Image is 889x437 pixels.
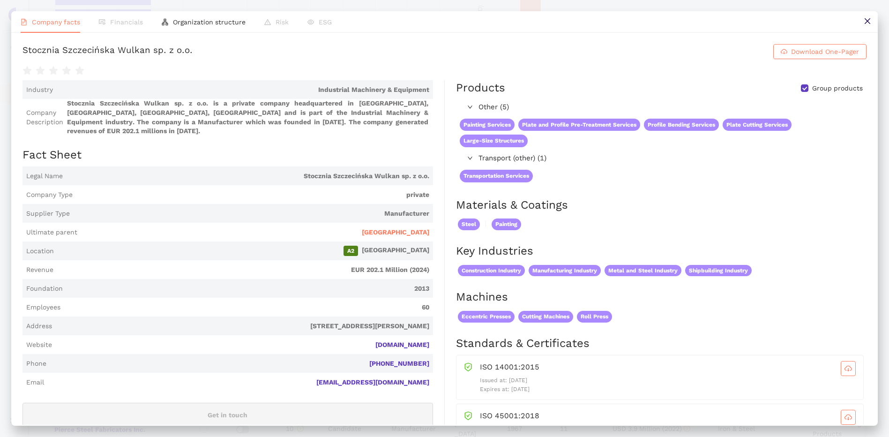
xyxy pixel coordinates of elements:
span: Employees [26,303,60,312]
span: Company Description [26,108,63,127]
span: Legal Name [26,172,63,181]
span: right [467,104,473,110]
span: Painting Services [460,119,515,131]
span: Metal and Steel Industry [605,265,681,277]
span: Group products [808,84,867,93]
span: Website [26,340,52,350]
span: Shipbuilding Industry [685,265,752,277]
span: Plate and Profile Pre-Treatment Services [518,119,640,131]
span: fund-view [99,19,105,25]
span: Company Type [26,190,73,200]
span: Phone [26,359,46,369]
span: Ultimate parent [26,228,77,237]
h2: Key Industries [456,243,867,259]
span: Revenue [26,265,53,275]
span: star [22,66,32,75]
span: star [49,66,58,75]
button: cloud-download [841,410,856,425]
span: Transportation Services [460,170,533,182]
span: Manufacturing Industry [529,265,601,277]
span: star [36,66,45,75]
span: Painting [492,218,521,230]
span: Stocznia Szczecińska Wulkan sp. z o.o. [67,172,429,181]
div: Stocznia Szczecińska Wulkan sp. z o.o. [22,44,193,59]
span: close [864,17,871,25]
div: Other (5) [456,100,866,115]
p: Issued at: [DATE] [480,376,856,385]
span: Transport (other) (1) [478,153,862,164]
span: safety-certificate [464,410,472,420]
div: ISO 45001:2018 [480,410,856,425]
span: Steel [458,218,480,230]
button: cloud-download [841,361,856,376]
button: close [857,11,878,32]
p: Expires at: [DATE] [480,385,856,394]
span: Address [26,322,52,331]
span: Industry [26,85,53,95]
span: EUR 202.1 Million (2024) [57,265,429,275]
span: Foundation [26,284,63,294]
span: Download One-Pager [791,46,859,57]
span: Email [26,378,44,387]
span: Plate Cutting Services [723,119,792,131]
span: cloud-download [841,365,855,372]
span: right [467,155,473,161]
span: [GEOGRAPHIC_DATA] [362,228,429,237]
span: Financials [110,18,143,26]
span: Manufacturer [74,209,429,218]
span: 2013 [67,284,429,294]
span: Company facts [32,18,80,26]
span: Organization structure [173,18,246,26]
h2: Fact Sheet [22,147,433,163]
span: A2 [344,246,358,256]
h2: Machines [456,289,867,305]
span: cloud-download [841,414,855,421]
span: Other (5) [478,102,862,113]
span: Risk [276,18,289,26]
div: ISO 14001:2015 [480,361,856,376]
span: Cutting Machines [518,311,573,323]
span: Large-Size Structures [460,135,528,147]
h2: Materials & Coatings [456,197,867,213]
span: cloud-download [781,48,787,56]
span: Industrial Machinery & Equipment [57,85,429,95]
span: 60 [64,303,429,312]
span: [GEOGRAPHIC_DATA] [58,246,429,256]
button: cloud-downloadDownload One-Pager [773,44,867,59]
span: Roll Press [577,311,612,323]
span: eye [307,19,314,25]
span: Stocznia Szczecińska Wulkan sp. z o.o. is a private company headquartered in [GEOGRAPHIC_DATA], [... [67,99,429,136]
span: ESG [319,18,332,26]
span: Construction Industry [458,265,525,277]
span: star [75,66,84,75]
span: warning [264,19,271,25]
h2: Standards & Certificates [456,336,867,352]
span: private [76,190,429,200]
span: safety-certificate [464,361,472,371]
span: Eccentric Presses [458,311,515,323]
div: Transport (other) (1) [456,151,866,166]
span: star [62,66,71,75]
span: apartment [162,19,168,25]
span: Location [26,247,54,256]
div: Products [456,80,505,96]
span: Supplier Type [26,209,70,218]
span: [STREET_ADDRESS][PERSON_NAME] [56,322,429,331]
span: Profile Bending Services [644,119,719,131]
